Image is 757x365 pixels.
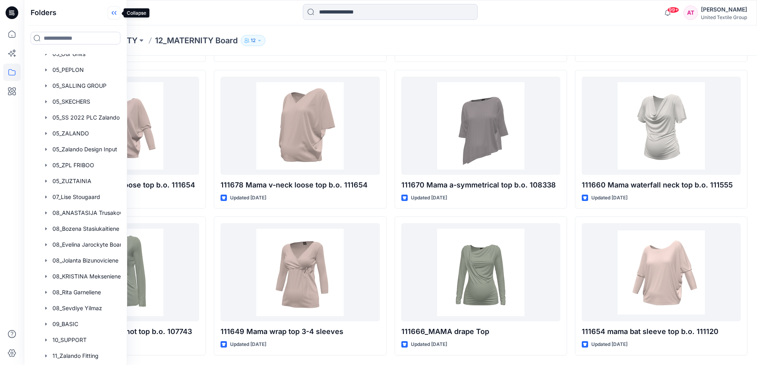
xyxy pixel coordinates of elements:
p: Updated [DATE] [230,194,266,202]
p: 12 [251,36,256,45]
p: 111678 Mama v-neck loose top b.o. 111654 [221,180,379,191]
p: Updated [DATE] [591,340,627,349]
button: 12 [241,35,265,46]
a: 111654 mama bat sleeve top b.o. 111120 [582,223,741,321]
p: 111666_MAMA drape Top [401,326,560,337]
p: Updated [DATE] [411,194,447,202]
span: 99+ [667,7,679,13]
div: AT [683,6,698,20]
p: Updated [DATE] [230,340,266,349]
a: 111649 Mama wrap top 3-4 sleeves [221,223,379,321]
p: Updated [DATE] [411,340,447,349]
p: 111660 Mama waterfall neck top b.o. 111555 [582,180,741,191]
a: 111678 Mama v-neck loose top b.o. 111654 [221,77,379,175]
div: [PERSON_NAME] [701,5,747,14]
a: 111660 Mama waterfall neck top b.o. 111555 [582,77,741,175]
a: 111666_MAMA drape Top [401,223,560,321]
a: 111670 Mama a-symmetrical top b.o. 108338 [401,77,560,175]
p: 111654 mama bat sleeve top b.o. 111120 [582,326,741,337]
p: 111649 Mama wrap top 3-4 sleeves [221,326,379,337]
p: Updated [DATE] [591,194,627,202]
p: 111670 Mama a-symmetrical top b.o. 108338 [401,180,560,191]
div: United Textile Group [701,14,747,20]
p: 12_MATERNITY Board [155,35,238,46]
